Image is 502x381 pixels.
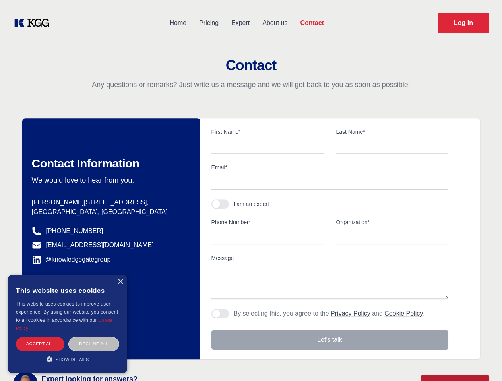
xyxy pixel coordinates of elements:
[336,218,448,226] label: Organization*
[16,281,119,300] div: This website uses cookies
[32,156,188,171] h2: Contact Information
[211,254,448,262] label: Message
[10,80,492,89] p: Any questions or remarks? Just write us a message and we will get back to you as soon as possible!
[68,337,119,351] div: Decline all
[10,58,492,73] h2: Contact
[163,13,193,33] a: Home
[294,13,330,33] a: Contact
[234,200,269,208] div: I am an expert
[462,343,502,381] iframe: Chat Widget
[56,357,89,362] span: Show details
[438,13,489,33] a: Request Demo
[193,13,225,33] a: Pricing
[16,318,113,331] a: Cookie Policy
[46,241,154,250] a: [EMAIL_ADDRESS][DOMAIN_NAME]
[117,279,123,285] div: Close
[384,310,423,317] a: Cookie Policy
[16,301,118,323] span: This website uses cookies to improve user experience. By using our website you consent to all coo...
[32,255,111,264] a: @knowledgegategroup
[225,13,256,33] a: Expert
[256,13,294,33] a: About us
[211,164,448,171] label: Email*
[32,207,188,217] p: [GEOGRAPHIC_DATA], [GEOGRAPHIC_DATA]
[13,17,56,29] a: KOL Knowledge Platform: Talk to Key External Experts (KEE)
[336,128,448,136] label: Last Name*
[46,226,103,236] a: [PHONE_NUMBER]
[16,337,64,351] div: Accept all
[32,198,188,207] p: [PERSON_NAME][STREET_ADDRESS],
[211,218,324,226] label: Phone Number*
[211,128,324,136] label: First Name*
[16,355,119,363] div: Show details
[234,309,425,318] p: By selecting this, you agree to the and .
[211,330,448,350] button: Let's talk
[331,310,370,317] a: Privacy Policy
[32,175,188,185] p: We would love to hear from you.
